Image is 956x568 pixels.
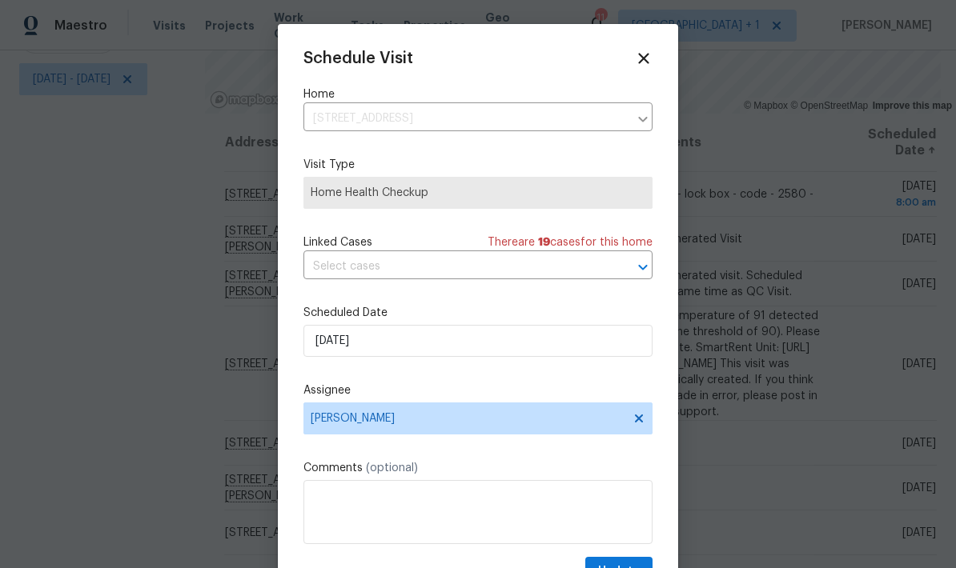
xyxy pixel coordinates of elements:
[303,325,653,357] input: M/D/YYYY
[303,382,653,398] label: Assignee
[303,157,653,173] label: Visit Type
[303,106,629,131] input: Enter in an address
[303,254,608,279] input: Select cases
[311,412,625,425] span: [PERSON_NAME]
[635,50,653,67] span: Close
[366,462,418,474] span: (optional)
[303,460,653,476] label: Comments
[538,237,550,248] span: 19
[488,234,653,250] span: There are case s for this home
[303,305,653,321] label: Scheduled Date
[303,50,413,66] span: Schedule Visit
[303,234,372,250] span: Linked Cases
[303,86,653,102] label: Home
[632,256,654,278] button: Open
[311,185,645,201] span: Home Health Checkup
